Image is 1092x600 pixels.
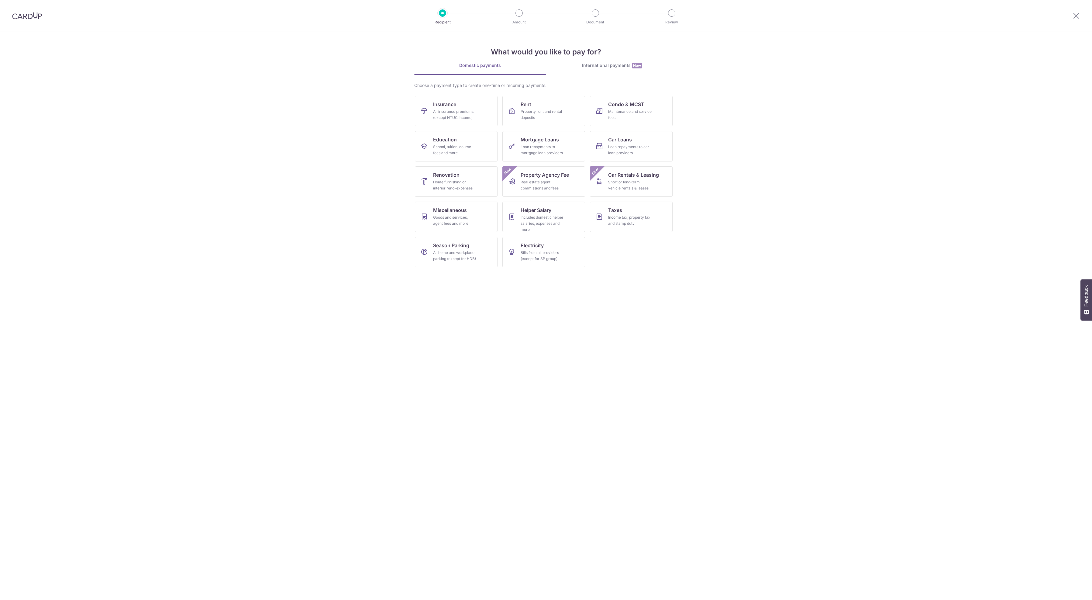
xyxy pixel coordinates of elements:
div: Includes domestic helper salaries, expenses and more [521,214,564,233]
img: CardUp [12,12,42,19]
h4: What would you like to pay for? [414,47,678,57]
div: Real estate agent commissions and fees [521,179,564,191]
div: International payments [546,62,678,69]
span: Condo & MCST [608,101,644,108]
p: Review [649,19,694,25]
span: Taxes [608,206,622,214]
span: Electricity [521,242,544,249]
a: Helper SalaryIncludes domestic helper salaries, expenses and more [502,202,585,232]
div: Goods and services, agent fees and more [433,214,477,227]
span: Car Loans [608,136,632,143]
a: RentProperty rent and rental deposits [502,96,585,126]
span: New [590,166,600,176]
span: Car Rentals & Leasing [608,171,659,179]
div: All home and workplace parking (except for HDB) [433,250,477,262]
div: Bills from all providers (except for SP group) [521,250,564,262]
span: Property Agency Fee [521,171,569,179]
div: Property rent and rental deposits [521,109,564,121]
div: Income tax, property tax and stamp duty [608,214,652,227]
a: Car LoansLoan repayments to car loan providers [590,131,673,161]
span: Helper Salary [521,206,551,214]
span: New [632,63,642,68]
a: Condo & MCSTMaintenance and service fees [590,96,673,126]
div: Short or long‑term vehicle rentals & leases [608,179,652,191]
a: TaxesIncome tax, property tax and stamp duty [590,202,673,232]
p: Amount [497,19,542,25]
a: Season ParkingAll home and workplace parking (except for HDB) [415,237,498,267]
span: Insurance [433,101,456,108]
p: Document [573,19,618,25]
a: InsuranceAll insurance premiums (except NTUC Income) [415,96,498,126]
div: School, tuition, course fees and more [433,144,477,156]
span: New [502,166,512,176]
span: Renovation [433,171,460,179]
button: Feedback - Show survey [1080,279,1092,321]
p: Recipient [420,19,465,25]
span: Mortgage Loans [521,136,559,143]
span: Feedback [1083,285,1089,307]
a: RenovationHome furnishing or interior reno-expenses [415,166,498,197]
div: Maintenance and service fees [608,109,652,121]
div: Loan repayments to car loan providers [608,144,652,156]
span: Rent [521,101,531,108]
span: Season Parking [433,242,469,249]
div: Domestic payments [414,62,546,68]
a: Car Rentals & LeasingShort or long‑term vehicle rentals & leasesNew [590,166,673,197]
a: Mortgage LoansLoan repayments to mortgage loan providers [502,131,585,161]
a: MiscellaneousGoods and services, agent fees and more [415,202,498,232]
div: Choose a payment type to create one-time or recurring payments. [414,82,678,88]
span: Miscellaneous [433,206,467,214]
div: Home furnishing or interior reno-expenses [433,179,477,191]
a: ElectricityBills from all providers (except for SP group) [502,237,585,267]
a: EducationSchool, tuition, course fees and more [415,131,498,161]
div: All insurance premiums (except NTUC Income) [433,109,477,121]
a: Property Agency FeeReal estate agent commissions and feesNew [502,166,585,197]
span: Education [433,136,457,143]
div: Loan repayments to mortgage loan providers [521,144,564,156]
